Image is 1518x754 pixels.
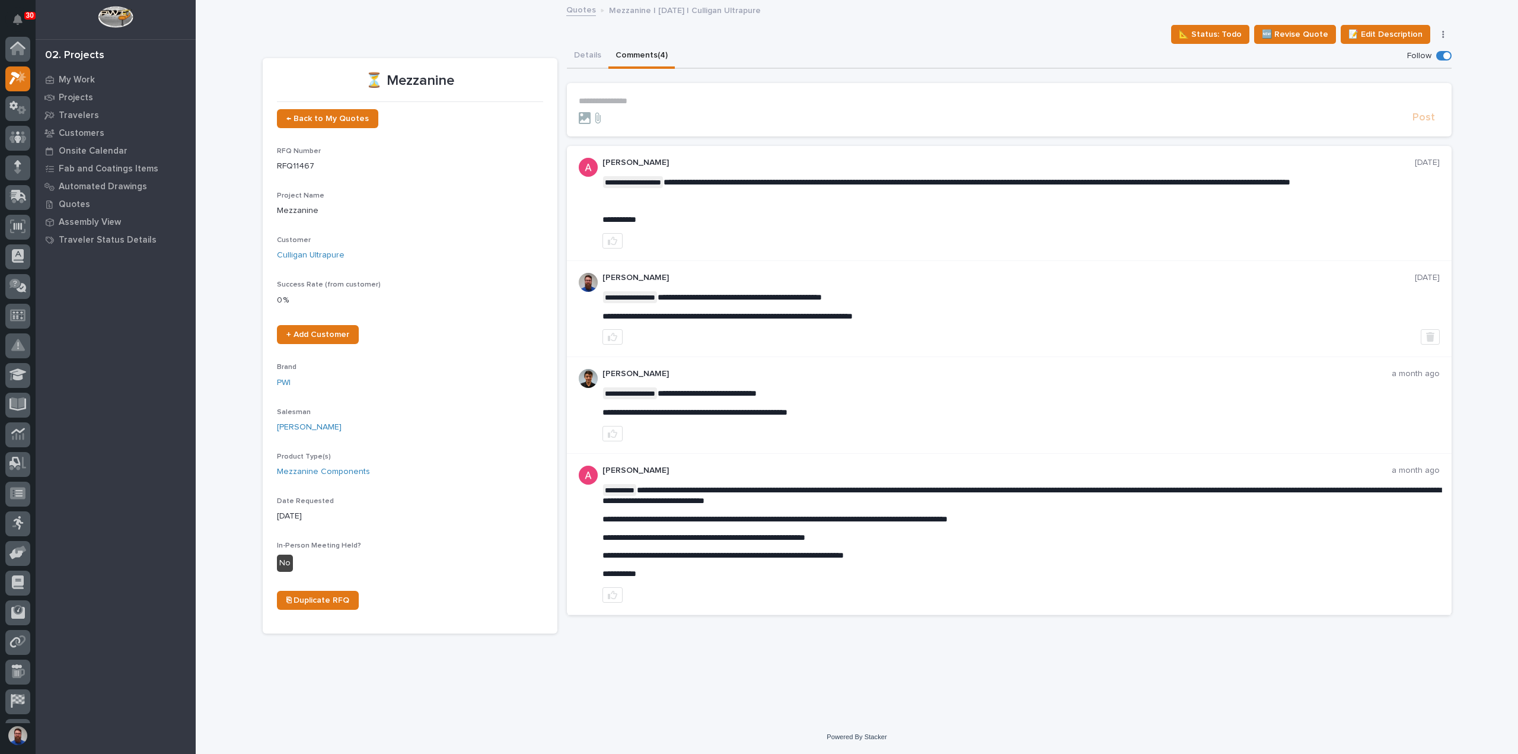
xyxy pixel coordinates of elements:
[1341,25,1430,44] button: 📝 Edit Description
[277,192,324,199] span: Project Name
[1171,25,1249,44] button: 📐 Status: Todo
[277,294,543,307] p: 0 %
[277,205,543,217] p: Mezzanine
[566,2,596,16] a: Quotes
[286,114,369,123] span: ← Back to My Quotes
[59,235,157,246] p: Traveler Status Details
[36,213,196,231] a: Assembly View
[277,409,311,416] span: Salesman
[36,71,196,88] a: My Work
[1392,466,1440,476] p: a month ago
[59,128,104,139] p: Customers
[36,124,196,142] a: Customers
[1392,369,1440,379] p: a month ago
[36,142,196,160] a: Onsite Calendar
[277,453,331,460] span: Product Type(s)
[1415,158,1440,168] p: [DATE]
[5,723,30,748] button: users-avatar
[36,160,196,177] a: Fab and Coatings Items
[1179,27,1242,42] span: 📐 Status: Todo
[579,273,598,292] img: 6hTokn1ETDGPf9BPokIQ
[277,555,293,572] div: No
[277,160,543,173] p: RFQ11467
[277,109,378,128] a: ← Back to My Quotes
[59,182,147,192] p: Automated Drawings
[277,249,345,262] a: Culligan Ultrapure
[26,11,34,20] p: 30
[1408,111,1440,125] button: Post
[602,233,623,249] button: like this post
[1421,329,1440,345] button: Delete post
[277,281,381,288] span: Success Rate (from customer)
[36,177,196,195] a: Automated Drawings
[277,72,543,90] p: ⏳ Mezzanine
[602,466,1392,476] p: [PERSON_NAME]
[277,148,321,155] span: RFQ Number
[602,158,1415,168] p: [PERSON_NAME]
[59,75,95,85] p: My Work
[277,364,296,371] span: Brand
[36,88,196,106] a: Projects
[1412,111,1435,125] span: Post
[59,217,121,228] p: Assembly View
[277,591,359,610] a: ⎘ Duplicate RFQ
[579,158,598,177] img: ACg8ocKcMZQ4tabbC1K-lsv7XHeQNnaFu4gsgPufzKnNmz0_a9aUSA=s96-c
[277,421,342,434] a: [PERSON_NAME]
[602,587,623,603] button: like this post
[5,7,30,32] button: Notifications
[277,510,543,523] p: [DATE]
[567,44,608,69] button: Details
[277,498,334,505] span: Date Requested
[1407,51,1431,61] p: Follow
[98,6,133,28] img: Workspace Logo
[827,733,886,740] a: Powered By Stacker
[609,3,761,16] p: Mezzanine | [DATE] | Culligan Ultrapure
[15,14,30,33] div: Notifications30
[45,49,104,62] div: 02. Projects
[602,369,1392,379] p: [PERSON_NAME]
[59,199,90,210] p: Quotes
[59,110,99,121] p: Travelers
[579,369,598,388] img: AOh14Gjx62Rlbesu-yIIyH4c_jqdfkUZL5_Os84z4H1p=s96-c
[36,106,196,124] a: Travelers
[59,146,127,157] p: Onsite Calendar
[602,426,623,441] button: like this post
[36,231,196,249] a: Traveler Status Details
[277,377,291,389] a: PWI
[1254,25,1336,44] button: 🆕 Revise Quote
[277,325,359,344] a: + Add Customer
[1415,273,1440,283] p: [DATE]
[602,273,1415,283] p: [PERSON_NAME]
[286,596,349,605] span: ⎘ Duplicate RFQ
[36,195,196,213] a: Quotes
[286,330,349,339] span: + Add Customer
[277,237,311,244] span: Customer
[608,44,675,69] button: Comments (4)
[602,329,623,345] button: like this post
[277,466,370,478] a: Mezzanine Components
[59,93,93,103] p: Projects
[59,164,158,174] p: Fab and Coatings Items
[1262,27,1328,42] span: 🆕 Revise Quote
[1348,27,1423,42] span: 📝 Edit Description
[277,542,361,549] span: In-Person Meeting Held?
[579,466,598,485] img: ACg8ocKcMZQ4tabbC1K-lsv7XHeQNnaFu4gsgPufzKnNmz0_a9aUSA=s96-c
